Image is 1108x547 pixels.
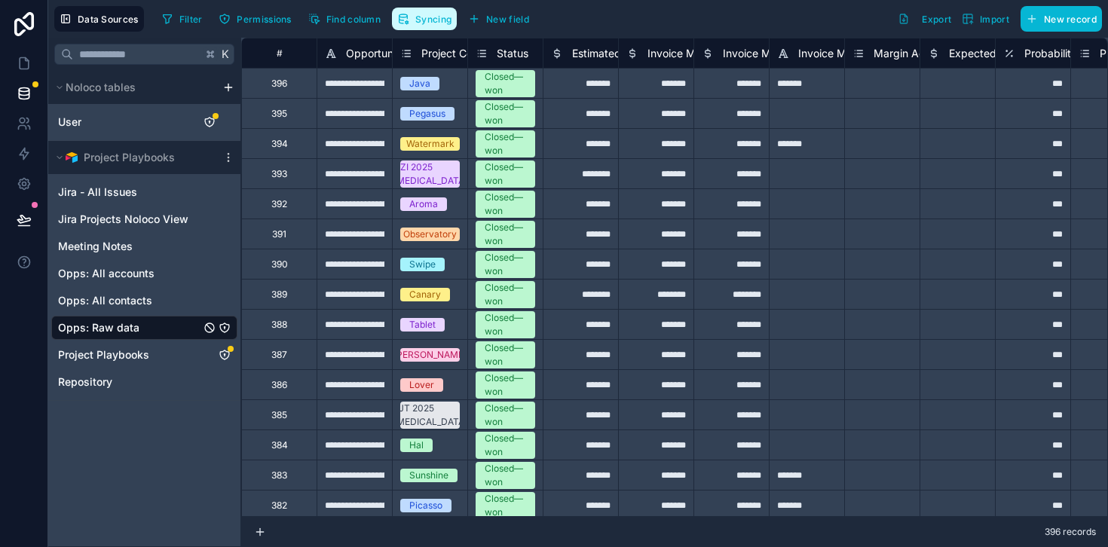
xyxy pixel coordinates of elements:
[497,46,528,61] span: Status
[485,100,526,127] div: Closed—won
[485,432,526,459] div: Closed—won
[253,47,305,59] div: #
[393,402,467,429] div: TJT 2025 [MEDICAL_DATA]
[271,168,287,180] div: 393
[346,46,436,61] span: Opportunity name
[271,138,288,150] div: 394
[409,499,442,512] div: Picasso
[485,70,526,97] div: Closed—won
[409,107,445,121] div: Pegasus
[179,14,203,25] span: Filter
[485,311,526,338] div: Closed—won
[572,46,650,61] span: Estimated value
[409,197,438,211] div: Aroma
[922,14,951,25] span: Export
[271,319,287,331] div: 388
[485,251,526,278] div: Closed—won
[271,289,287,301] div: 389
[1045,526,1096,538] span: 396 records
[409,318,436,332] div: Tablet
[271,258,288,270] div: 390
[980,14,1009,25] span: Import
[485,402,526,429] div: Closed—won
[271,108,287,120] div: 395
[406,137,455,151] div: Watermark
[303,8,386,30] button: Find column
[1044,14,1097,25] span: New record
[54,6,144,32] button: Data Sources
[949,46,1063,61] span: Expected Upfront Cost
[393,160,467,188] div: CZI 2025 [MEDICAL_DATA]
[486,14,529,25] span: New field
[892,6,956,32] button: Export
[271,409,287,421] div: 385
[723,46,825,61] span: Invoice Milestone #2
[485,341,526,368] div: Closed—won
[213,8,296,30] button: Permissions
[463,8,534,30] button: New field
[485,221,526,248] div: Closed—won
[485,191,526,218] div: Closed—won
[78,14,139,25] span: Data Sources
[485,130,526,157] div: Closed—won
[271,349,287,361] div: 387
[409,288,441,301] div: Canary
[271,78,287,90] div: 396
[485,462,526,489] div: Closed—won
[409,469,448,482] div: Sunshine
[326,14,381,25] span: Find column
[409,77,430,90] div: Java
[1021,6,1102,32] button: New record
[874,46,953,61] span: Margin Account
[271,198,287,210] div: 392
[403,228,457,241] div: Observatory
[409,258,436,271] div: Swipe
[798,46,972,61] span: Invoice Milestone #3 (if applicable)
[271,500,287,512] div: 382
[485,371,526,399] div: Closed—won
[647,46,748,61] span: Invoice Milestone #1
[485,281,526,308] div: Closed—won
[415,14,451,25] span: Syncing
[409,378,434,392] div: Lover
[392,8,463,30] a: Syncing
[421,46,513,61] span: Project Codename
[220,49,231,60] span: K
[271,439,288,451] div: 384
[213,8,302,30] a: Permissions
[271,469,287,481] div: 383
[392,8,457,30] button: Syncing
[271,379,287,391] div: 386
[956,6,1015,32] button: Import
[409,439,424,452] div: Hal
[393,348,467,362] div: [PERSON_NAME]
[156,8,208,30] button: Filter
[237,14,291,25] span: Permissions
[272,228,286,240] div: 391
[485,492,526,519] div: Closed—won
[485,160,526,188] div: Closed—won
[1015,6,1102,32] a: New record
